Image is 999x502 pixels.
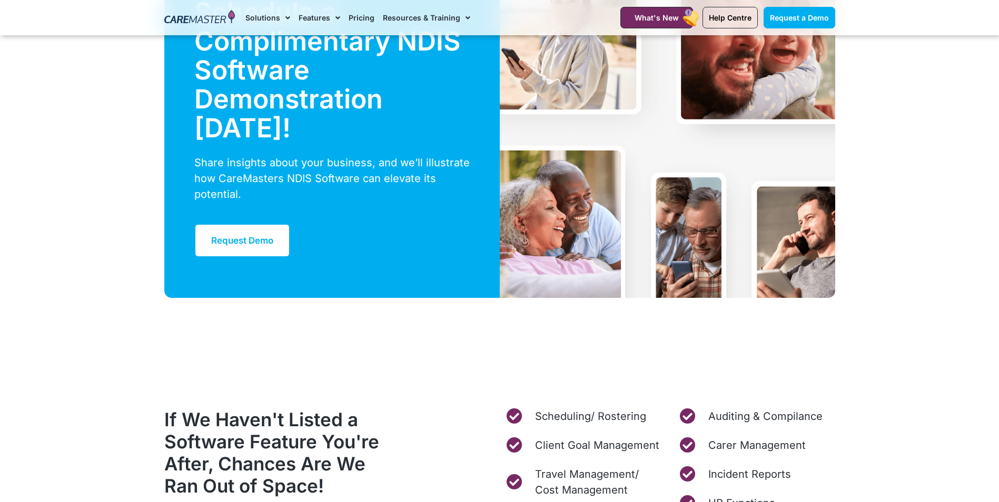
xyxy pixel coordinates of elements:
[706,466,791,482] span: Incident Reports
[164,408,389,497] h2: If We Haven't Listed a Software Feature You're After, Chances Are We Ran Out of Space!
[505,408,662,424] a: Scheduling/ Rostering
[770,13,829,22] span: Request a Demo
[678,466,835,482] a: Incident Reports
[505,437,662,453] a: Client Goal Management
[194,155,470,202] div: Share insights about your business, and we’ll illustrate how CareMasters NDIS Software can elevat...
[706,408,823,424] span: Auditing & Compilance
[709,13,751,22] span: Help Centre
[532,466,662,498] span: Travel Management/ Cost Management
[164,10,235,26] img: CareMaster Logo
[532,408,646,424] span: Scheduling/ Rostering
[620,7,693,28] a: What's New
[505,466,662,498] a: Travel Management/ Cost Management
[532,437,659,453] span: Client Goal Management
[635,13,679,22] span: What's New
[678,437,835,453] a: Carer Management
[764,7,835,28] a: Request a Demo
[678,408,835,424] a: Auditing & Compilance
[706,437,806,453] span: Carer Management
[211,235,273,246] span: Request Demo
[703,7,758,28] a: Help Centre
[194,224,290,257] a: Request Demo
